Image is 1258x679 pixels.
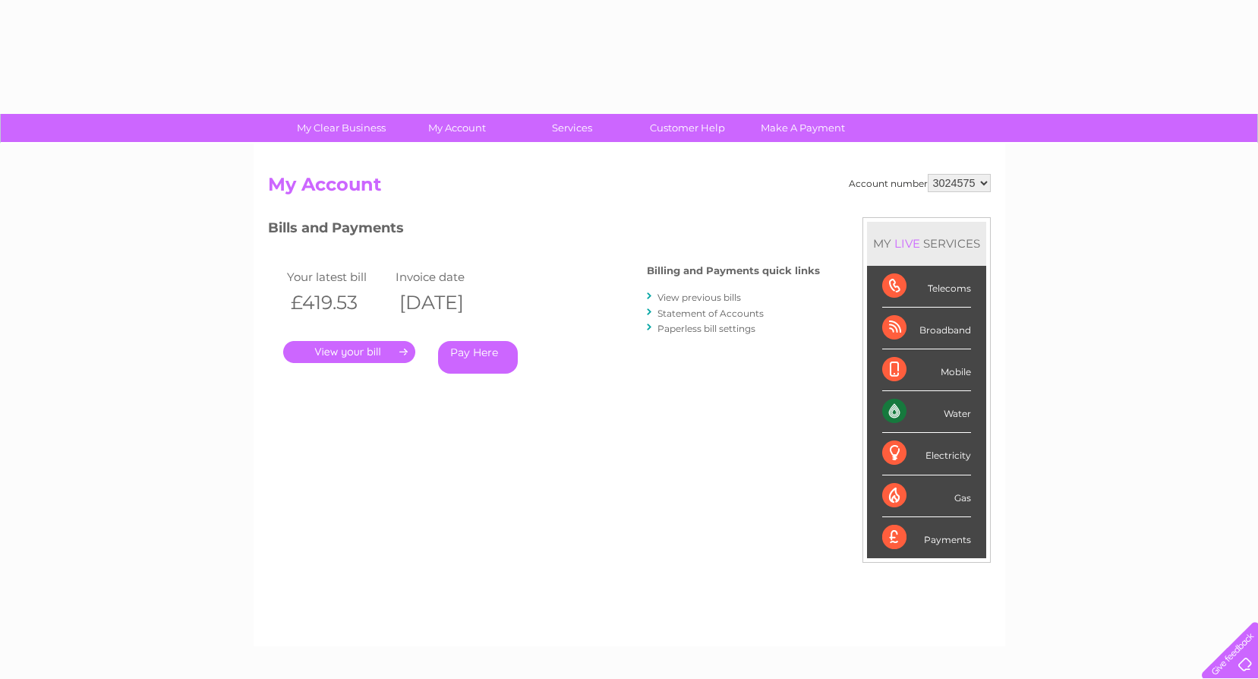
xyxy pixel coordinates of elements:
[882,475,971,517] div: Gas
[394,114,519,142] a: My Account
[657,292,741,303] a: View previous bills
[647,265,820,276] h4: Billing and Payments quick links
[867,222,986,265] div: MY SERVICES
[279,114,404,142] a: My Clear Business
[283,341,415,363] a: .
[283,267,393,287] td: Your latest bill
[283,287,393,318] th: £419.53
[882,391,971,433] div: Water
[392,267,501,287] td: Invoice date
[509,114,635,142] a: Services
[657,323,755,334] a: Paperless bill settings
[882,266,971,308] div: Telecoms
[882,308,971,349] div: Broadband
[392,287,501,318] th: [DATE]
[268,217,820,244] h3: Bills and Payments
[891,236,923,251] div: LIVE
[882,349,971,391] div: Mobile
[882,517,971,558] div: Payments
[740,114,865,142] a: Make A Payment
[438,341,518,374] a: Pay Here
[657,308,764,319] a: Statement of Accounts
[268,174,991,203] h2: My Account
[882,433,971,475] div: Electricity
[849,174,991,192] div: Account number
[625,114,750,142] a: Customer Help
